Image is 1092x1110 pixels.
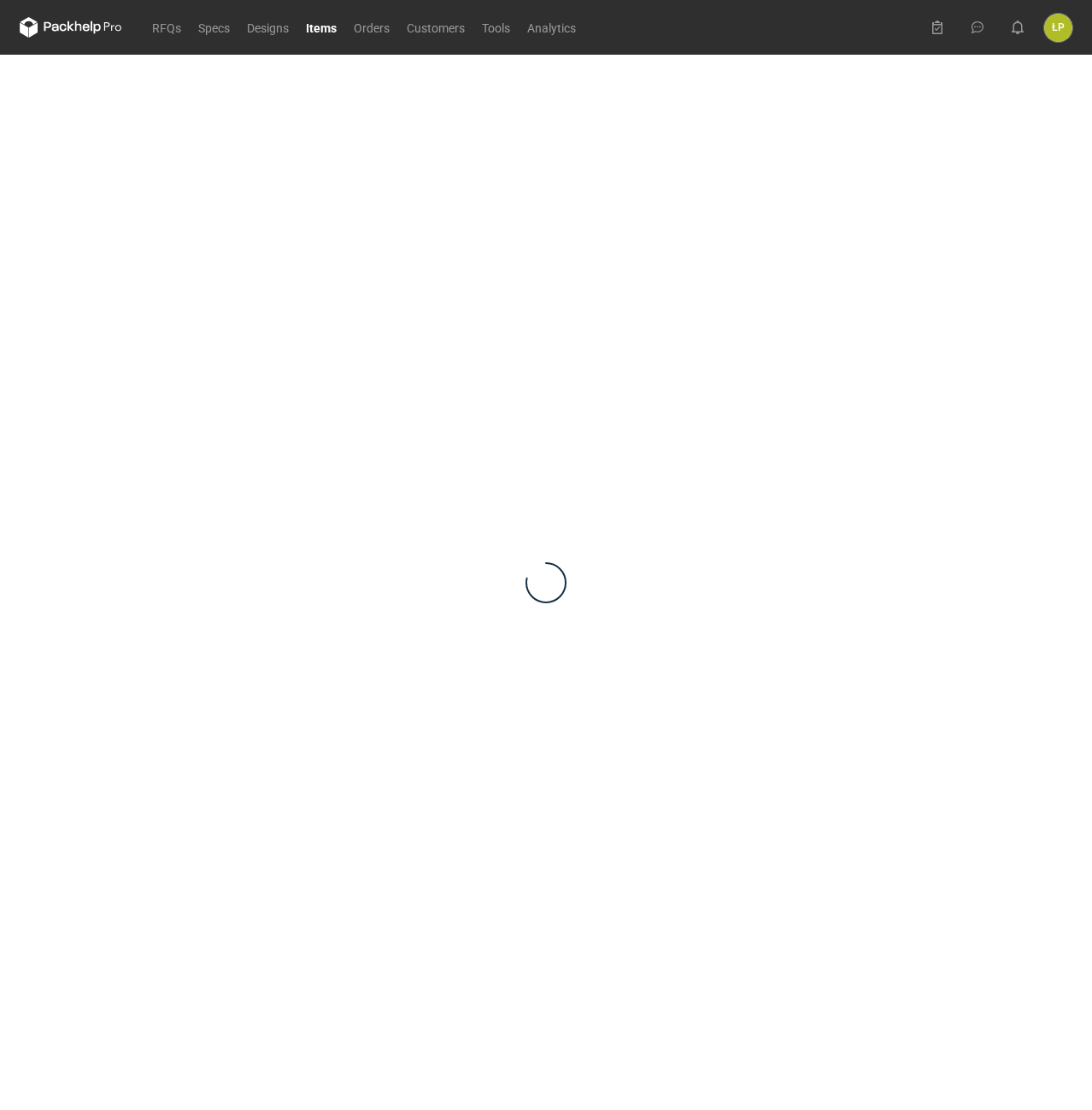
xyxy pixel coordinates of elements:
[345,17,398,38] a: Orders
[144,17,190,38] a: RFQs
[1044,14,1072,42] button: ŁP
[398,17,473,38] a: Customers
[297,17,345,38] a: Items
[190,17,238,38] a: Specs
[20,17,122,38] svg: Packhelp Pro
[519,17,584,38] a: Analytics
[473,17,519,38] a: Tools
[1044,14,1072,42] div: Łukasz Postawa
[238,17,297,38] a: Designs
